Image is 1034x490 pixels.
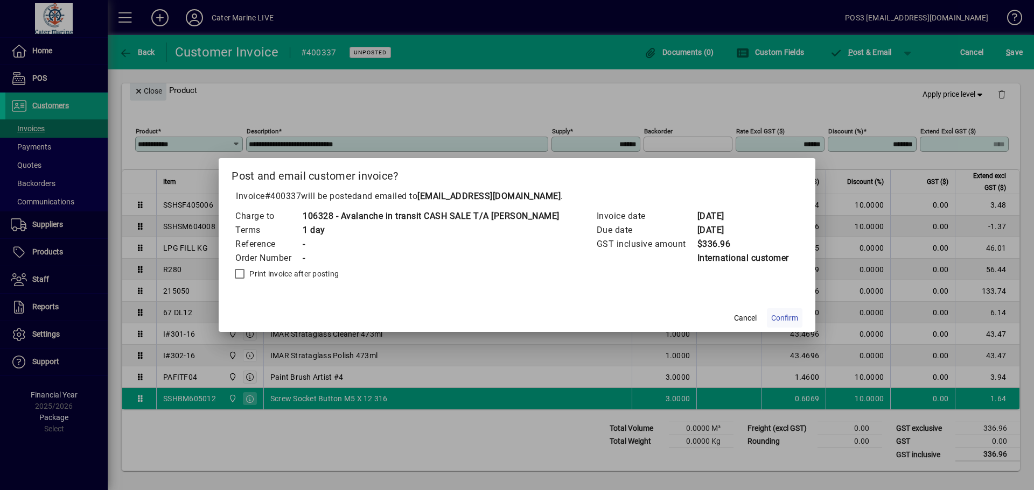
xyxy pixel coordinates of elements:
[596,237,697,251] td: GST inclusive amount
[219,158,815,189] h2: Post and email customer invoice?
[697,251,789,265] td: International customer
[302,223,560,237] td: 1 day
[235,223,302,237] td: Terms
[265,191,302,201] span: #400337
[302,251,560,265] td: -
[235,237,302,251] td: Reference
[302,237,560,251] td: -
[232,190,802,203] p: Invoice will be posted .
[767,308,802,328] button: Confirm
[734,313,757,324] span: Cancel
[728,308,763,328] button: Cancel
[235,209,302,223] td: Charge to
[596,223,697,237] td: Due date
[771,313,798,324] span: Confirm
[417,191,561,201] b: [EMAIL_ADDRESS][DOMAIN_NAME]
[247,268,339,279] label: Print invoice after posting
[357,191,561,201] span: and emailed to
[697,209,789,223] td: [DATE]
[697,223,789,237] td: [DATE]
[697,237,789,251] td: $336.96
[596,209,697,223] td: Invoice date
[235,251,302,265] td: Order Number
[302,209,560,223] td: 106328 - Avalanche in transit CASH SALE T/A [PERSON_NAME]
